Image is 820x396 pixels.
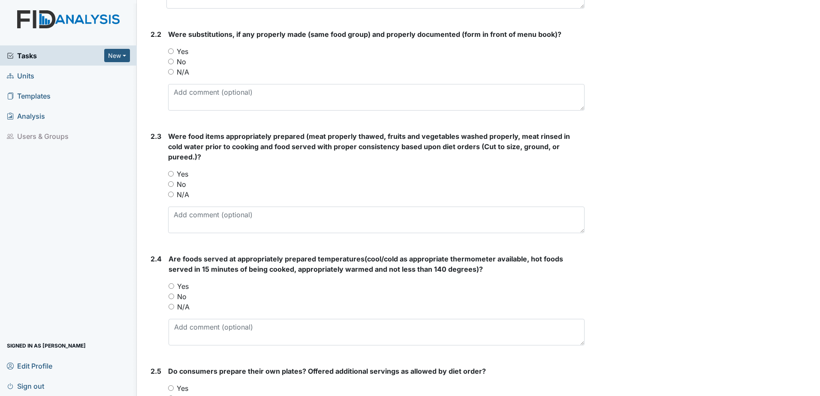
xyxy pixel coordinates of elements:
[177,57,186,67] label: No
[177,281,189,291] label: Yes
[7,339,86,352] span: Signed in as [PERSON_NAME]
[177,189,189,200] label: N/A
[169,304,174,309] input: N/A
[7,89,51,102] span: Templates
[168,48,174,54] input: Yes
[151,131,161,141] label: 2.3
[177,383,188,393] label: Yes
[151,366,161,376] label: 2.5
[168,181,174,187] input: No
[168,192,174,197] input: N/A
[169,294,174,299] input: No
[169,283,174,289] input: Yes
[168,367,486,375] span: Do consumers prepare their own plates? Offered additional servings as allowed by diet order?
[168,171,174,177] input: Yes
[177,302,190,312] label: N/A
[177,67,189,77] label: N/A
[177,46,188,57] label: Yes
[7,109,45,123] span: Analysis
[169,255,563,273] span: Are foods served at appropriately prepared temperatures(cool/cold as appropriate thermometer avai...
[151,29,161,39] label: 2.2
[7,51,104,61] a: Tasks
[151,254,162,264] label: 2.4
[168,30,561,39] span: Were substitutions, if any properly made (same food group) and properly documented (form in front...
[7,69,34,82] span: Units
[177,179,186,189] label: No
[168,59,174,64] input: No
[7,379,44,393] span: Sign out
[168,132,570,161] span: Were food items appropriately prepared (meat properly thawed, fruits and vegetables washed proper...
[177,291,187,302] label: No
[7,359,52,372] span: Edit Profile
[177,169,188,179] label: Yes
[168,385,174,391] input: Yes
[168,69,174,75] input: N/A
[104,49,130,62] button: New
